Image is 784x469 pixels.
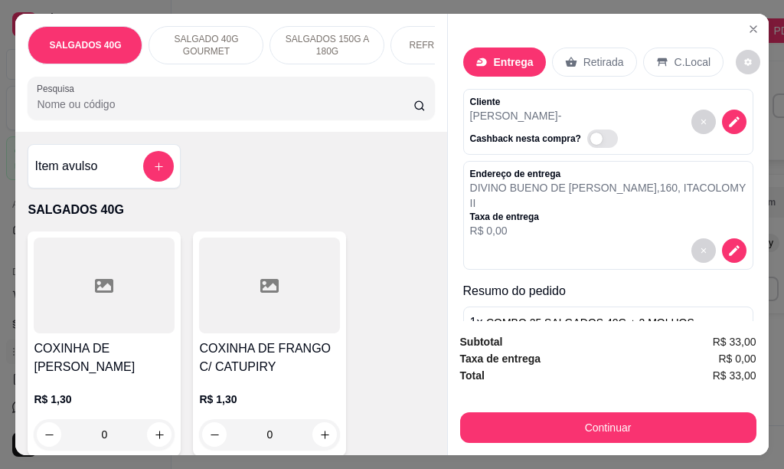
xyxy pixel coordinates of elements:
[463,282,753,300] p: Resumo do pedido
[470,133,581,145] p: Cashback nesta compra?
[283,33,371,57] p: SALGADOS 150G A 180G
[460,369,485,382] strong: Total
[460,412,756,443] button: Continuar
[199,339,340,376] h4: COXINHA DE FRANGO C/ CATUPIRY
[741,17,766,41] button: Close
[147,422,171,447] button: increase-product-quantity
[675,54,710,70] p: C.Local
[199,392,340,407] p: R$ 1,30
[587,130,624,148] label: Automatic updates
[722,110,746,134] button: decrease-product-quantity
[162,33,250,57] p: SALGADO 40G GOURMET
[713,333,756,350] span: R$ 33,00
[49,39,121,51] p: SALGADOS 40G
[470,316,701,347] span: COMBO 25 SALGADOS 40G + 2 MOLHOS - avulso
[691,110,716,134] button: decrease-product-quantity
[470,108,624,123] p: [PERSON_NAME] -
[312,422,337,447] button: increase-product-quantity
[583,54,624,70] p: Retirada
[470,223,746,238] p: R$ 0,00
[460,353,541,365] strong: Taxa de entrega
[718,350,756,367] span: R$ 0,00
[736,50,760,74] button: decrease-product-quantity
[691,238,716,263] button: decrease-product-quantity
[470,96,624,108] p: Cliente
[722,238,746,263] button: decrease-product-quantity
[37,422,61,447] button: decrease-product-quantity
[460,336,503,348] strong: Subtotal
[494,54,534,70] p: Entrega
[37,97,413,112] input: Pesquisa
[37,82,80,95] label: Pesquisa
[470,211,746,223] p: Taxa de entrega
[143,151,174,182] button: add-separate-item
[409,39,487,51] p: REFRIGERANTES
[470,180,746,211] p: DIVINO BUENO DE [PERSON_NAME] , 160 , ITACOLOMY II
[34,392,175,407] p: R$ 1,30
[713,367,756,384] span: R$ 33,00
[470,313,703,350] p: 1 x
[34,339,175,376] h4: COXINHA DE [PERSON_NAME]
[202,422,227,447] button: decrease-product-quantity
[470,168,746,180] p: Endereço de entrega
[34,157,97,175] h4: Item avulso
[28,201,434,219] p: SALGADOS 40G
